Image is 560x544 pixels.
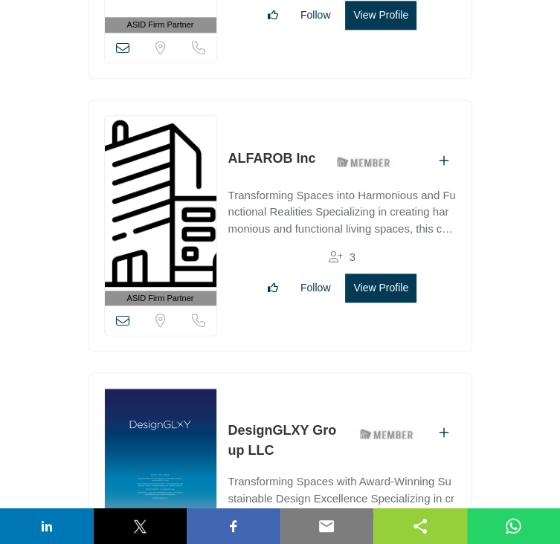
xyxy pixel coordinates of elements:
img: sharethis sharing button [411,517,429,535]
a: ALFAROB Inc [228,151,316,166]
button: Follow [293,274,338,302]
a: Add To List [439,155,449,167]
img: facebook sharing button [225,517,242,535]
a: DesignGLXY Group LLC [228,423,337,458]
img: twitter sharing button [131,517,149,535]
a: ASID Firm Partner [105,116,216,306]
p: Transforming Spaces with Award-Winning Sustainable Design Excellence Specializing in creating har... [228,473,457,524]
button: Like listing [260,274,286,302]
img: ASID Members Badge Icon [351,422,422,445]
img: whatsapp sharing button [504,517,522,535]
button: View Profile [345,1,416,30]
span: ASID Firm Partner [127,292,194,305]
a: Transforming Spaces into Harmonious and Functional Realities Specializing in creating harmonious ... [228,178,457,238]
button: View Profile [345,273,416,302]
span: ASID Firm Partner [127,19,194,31]
div: Followers [329,248,355,266]
img: ALFAROB Inc [105,116,216,291]
img: linkedin sharing button [38,517,56,535]
a: Transforming Spaces with Award-Winning Sustainable Design Excellence Specializing in creating har... [228,464,457,524]
span: 3 [350,250,355,263]
img: email sharing button [318,517,335,535]
p: DesignGLXY Group LLC [228,421,339,461]
button: Like listing [260,1,286,29]
p: Transforming Spaces into Harmonious and Functional Realities Specializing in creating harmonious ... [228,187,457,238]
p: ALFAROB Inc [228,149,316,169]
button: Follow [293,1,338,29]
a: Add To List [439,427,449,439]
img: ASID Members Badge Icon [328,150,399,173]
